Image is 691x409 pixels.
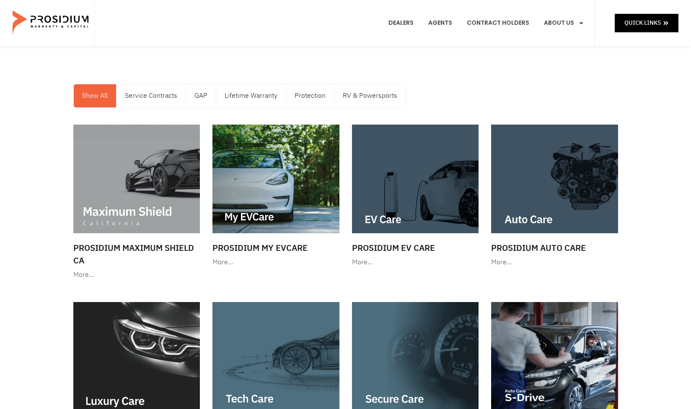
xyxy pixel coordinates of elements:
a: Protection [286,84,334,107]
div: More… [212,256,339,268]
a: Quick Links [615,14,678,32]
a: Dealers [382,8,420,39]
h3: Prosidium Maximum Shield CA [73,242,200,267]
h3: Prosidium Auto Care [491,242,618,254]
a: Prosidium EV Care More… [348,120,483,273]
div: More… [491,256,618,268]
a: RV & Powersports [334,84,406,107]
h3: Prosidium My EVCare [212,242,339,254]
div: More… [73,269,200,281]
a: About Us [538,8,590,39]
a: Lifetime Warranty [216,84,286,107]
a: Show All [74,84,116,107]
a: GAP [186,84,216,107]
a: Agents [422,8,458,39]
nav: Menu [74,84,406,107]
a: Contract Holders [461,8,536,39]
a: Service Contracts [116,84,186,107]
a: Prosidium Maximum Shield CA More… [69,120,204,285]
div: More… [352,256,479,268]
span: Quick Links [624,18,661,28]
a: Prosidium Auto Care More… [487,120,622,273]
h3: Prosidium EV Care [352,242,479,254]
nav: Menu [382,8,590,39]
a: Prosidium My EVCare More… [208,120,344,273]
